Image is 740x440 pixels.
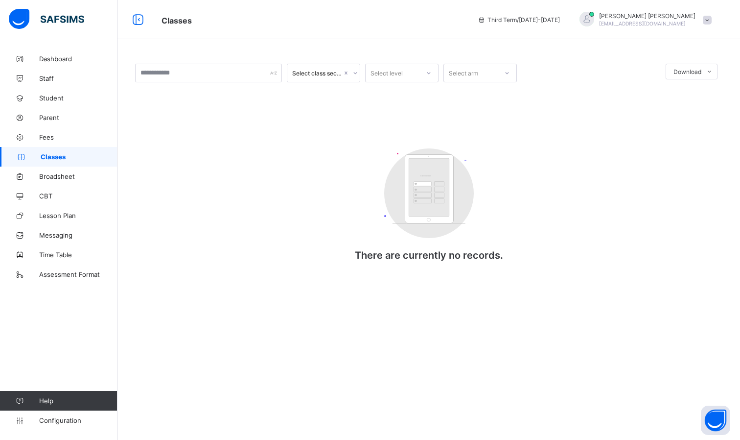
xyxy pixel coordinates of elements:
[701,406,730,435] button: Open asap
[449,64,478,82] div: Select arm
[39,114,117,122] span: Parent
[331,139,527,281] div: There are currently no records.
[39,416,117,424] span: Configuration
[162,16,192,25] span: Classes
[39,270,117,278] span: Assessment Format
[39,397,117,405] span: Help
[599,21,686,26] span: [EMAIL_ADDRESS][DOMAIN_NAME]
[331,249,527,261] p: There are currently no records.
[39,251,117,259] span: Time Table
[570,12,717,28] div: JohnHarvey
[599,12,695,20] span: [PERSON_NAME] [PERSON_NAME]
[39,74,117,82] span: Staff
[39,212,117,220] span: Lesson Plan
[41,153,117,161] span: Classes
[39,231,117,239] span: Messaging
[39,94,117,102] span: Student
[39,55,117,63] span: Dashboard
[39,133,117,141] span: Fees
[420,174,431,177] tspan: Customers
[9,9,84,29] img: safsims
[292,70,342,77] div: Select class section
[39,192,117,200] span: CBT
[478,16,560,24] span: session/term information
[39,172,117,180] span: Broadsheet
[370,64,403,82] div: Select level
[673,68,701,75] span: Download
